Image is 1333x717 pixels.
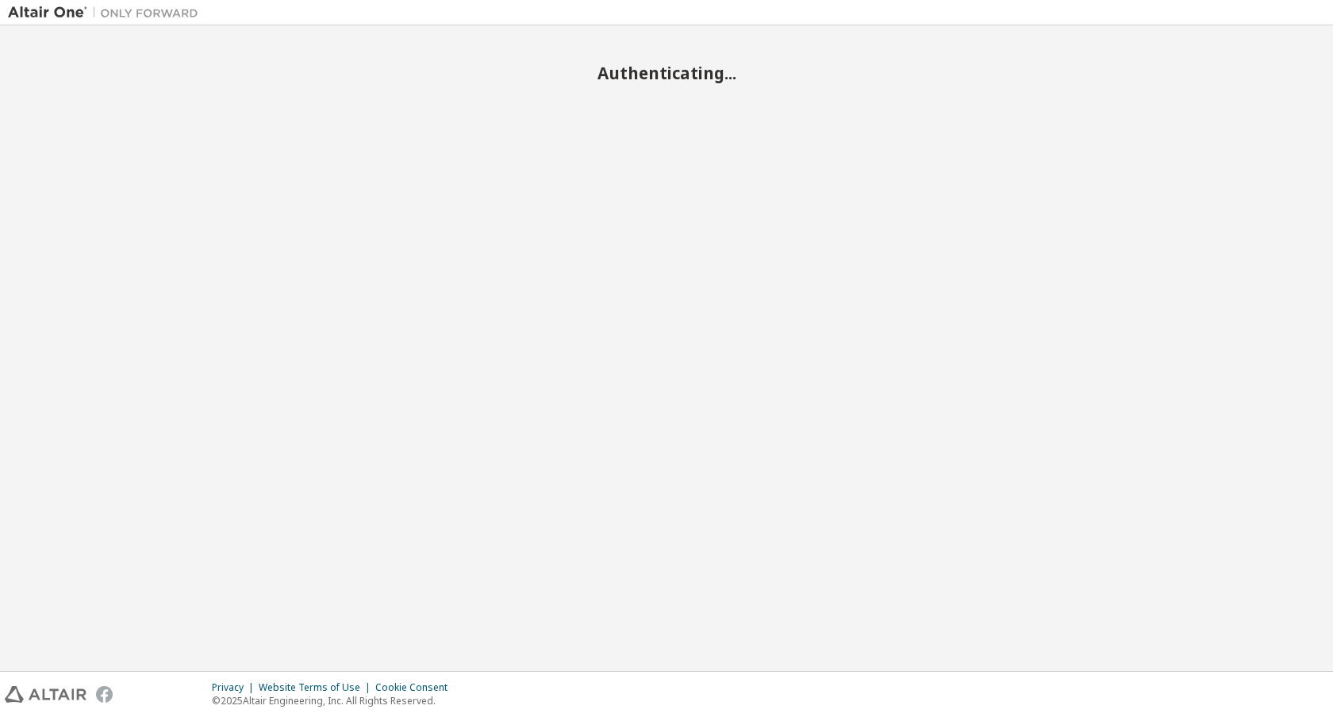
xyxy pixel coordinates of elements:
div: Cookie Consent [375,681,457,694]
div: Privacy [212,681,259,694]
p: © 2025 Altair Engineering, Inc. All Rights Reserved. [212,694,457,707]
h2: Authenticating... [8,63,1325,83]
div: Website Terms of Use [259,681,375,694]
img: altair_logo.svg [5,686,86,703]
img: Altair One [8,5,206,21]
img: facebook.svg [96,686,113,703]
